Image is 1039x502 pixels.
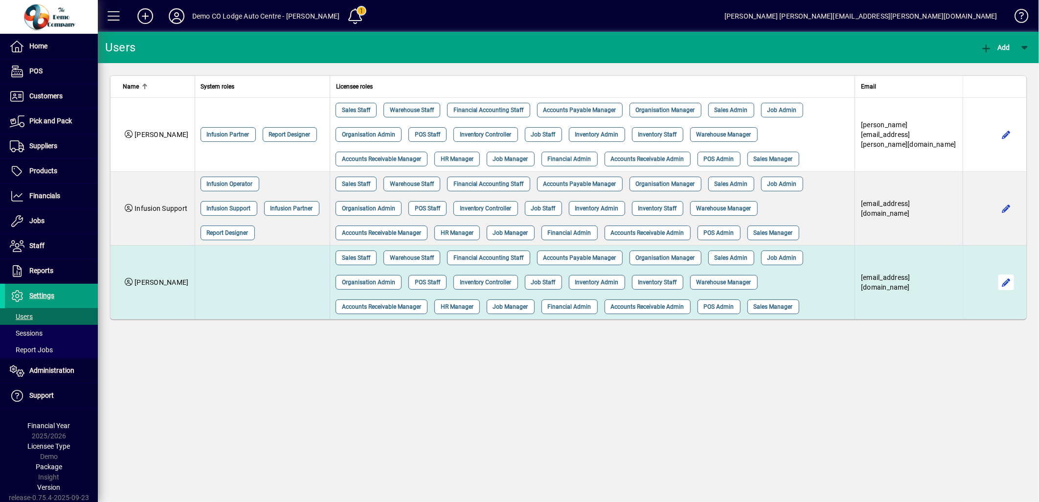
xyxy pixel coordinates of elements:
span: Inventory Controller [460,204,512,213]
span: Warehouse Staff [390,179,434,189]
span: Accounts Receivable Manager [342,302,421,312]
a: Pick and Pack [5,109,98,134]
span: Organisation Manager [636,105,695,115]
span: [PERSON_NAME] [135,278,188,286]
span: Organisation Admin [342,204,395,213]
span: Users [10,313,33,320]
a: Staff [5,234,98,258]
span: Sales Staff [342,253,370,263]
span: Financial Accounting Staff [453,105,524,115]
span: POS Staff [415,130,440,139]
span: POS Admin [704,228,734,238]
span: HR Manager [441,228,474,238]
button: Edit [998,127,1014,142]
span: Customers [29,92,63,100]
span: Inventory Admin [575,204,619,213]
span: Inventory Controller [460,277,512,287]
span: Email [861,81,876,92]
a: Support [5,384,98,408]
span: Job Admin [768,253,797,263]
a: Report Jobs [5,342,98,358]
a: Reports [5,259,98,283]
span: Accounts Receivable Admin [611,302,684,312]
span: Infusion Partner [207,130,249,139]
span: Settings [29,292,54,299]
a: Financials [5,184,98,208]
a: Administration [5,359,98,383]
span: Licensee Type [28,442,70,450]
span: POS [29,67,43,75]
span: POS Admin [704,302,734,312]
span: Accounts Receivable Manager [342,228,421,238]
span: Organisation Admin [342,277,395,287]
a: Users [5,308,98,325]
a: POS [5,59,98,84]
span: Sales Manager [754,302,793,312]
span: Job Admin [768,105,797,115]
span: Financial Admin [548,154,591,164]
span: Report Jobs [10,346,53,354]
span: Sales Staff [342,105,370,115]
span: Infusion Partner [271,204,313,213]
span: Organisation Manager [636,179,695,189]
span: Sales Admin [715,179,748,189]
span: Administration [29,366,74,374]
span: Inventory Staff [638,204,677,213]
div: [PERSON_NAME] [PERSON_NAME][EMAIL_ADDRESS][PERSON_NAME][DOMAIN_NAME] [724,8,997,24]
span: Inventory Staff [638,130,677,139]
span: Jobs [29,217,45,225]
span: Products [29,167,57,175]
span: Accounts Receivable Admin [611,228,684,238]
span: Reports [29,267,53,274]
span: [EMAIL_ADDRESS][DOMAIN_NAME] [861,274,910,291]
span: Job Staff [531,204,556,213]
button: Edit [998,274,1014,290]
span: POS Admin [704,154,734,164]
span: Warehouse Manager [697,204,751,213]
a: Home [5,34,98,59]
a: Customers [5,84,98,109]
span: Financial Accounting Staff [453,179,524,189]
span: Financial Accounting Staff [453,253,524,263]
button: Add [130,7,161,25]
span: Warehouse Manager [697,130,751,139]
span: Sales Admin [715,253,748,263]
span: Job Manager [493,302,528,312]
span: Sales Staff [342,179,370,189]
span: Inventory Staff [638,277,677,287]
a: Sessions [5,325,98,342]
span: HR Manager [441,154,474,164]
span: Report Designer [269,130,311,139]
span: POS Staff [415,277,440,287]
span: Add [981,44,1010,51]
div: Users [105,40,147,55]
span: Inventory Controller [460,130,512,139]
span: Package [36,463,62,471]
span: POS Staff [415,204,440,213]
a: Knowledge Base [1007,2,1027,34]
a: Products [5,159,98,183]
div: Demo CO Lodge Auto Centre - [PERSON_NAME] [192,8,339,24]
span: Financials [29,192,60,200]
span: Warehouse Staff [390,105,434,115]
span: [PERSON_NAME][EMAIL_ADDRESS][PERSON_NAME][DOMAIN_NAME] [861,121,956,148]
span: Infusion Support [207,204,251,213]
span: Financial Admin [548,228,591,238]
span: Accounts Payable Manager [543,105,616,115]
span: Job Staff [531,277,556,287]
span: Job Staff [531,130,556,139]
span: [EMAIL_ADDRESS][DOMAIN_NAME] [861,200,910,217]
span: Accounts Payable Manager [543,179,616,189]
a: Suppliers [5,134,98,159]
button: Edit [998,201,1014,216]
span: Report Designer [207,228,248,238]
div: Name [123,81,189,92]
span: [PERSON_NAME] [135,131,188,138]
span: Accounts Payable Manager [543,253,616,263]
span: Staff [29,242,45,250]
span: Infusion Support [135,205,187,212]
span: Organisation Manager [636,253,695,263]
button: Profile [161,7,192,25]
button: Add [978,39,1013,56]
span: Sales Admin [715,105,748,115]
